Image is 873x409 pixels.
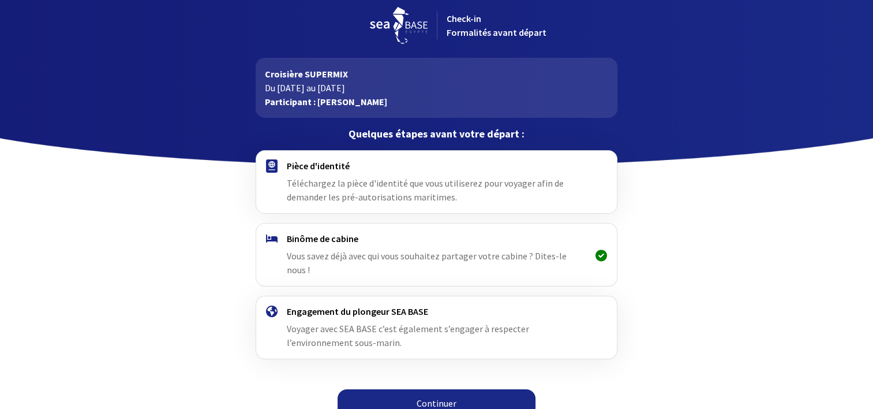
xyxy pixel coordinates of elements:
img: binome.svg [266,235,278,243]
p: Participant : [PERSON_NAME] [265,95,608,109]
span: Vous savez déjà avec qui vous souhaitez partager votre cabine ? Dites-le nous ! [287,250,567,276]
p: Quelques étapes avant votre départ : [256,127,617,141]
span: Check-in Formalités avant départ [447,13,546,38]
img: passport.svg [266,159,278,173]
p: Du [DATE] au [DATE] [265,81,608,95]
span: Téléchargez la pièce d'identité que vous utiliserez pour voyager afin de demander les pré-autoris... [287,177,564,203]
h4: Binôme de cabine [287,233,586,244]
p: Croisière SUPERMIX [265,67,608,81]
span: Voyager avec SEA BASE c’est également s’engager à respecter l’environnement sous-marin. [287,323,529,348]
h4: Pièce d'identité [287,160,586,172]
h4: Engagement du plongeur SEA BASE [287,306,586,317]
img: engagement.svg [266,306,278,317]
img: logo_seabase.svg [370,7,428,44]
